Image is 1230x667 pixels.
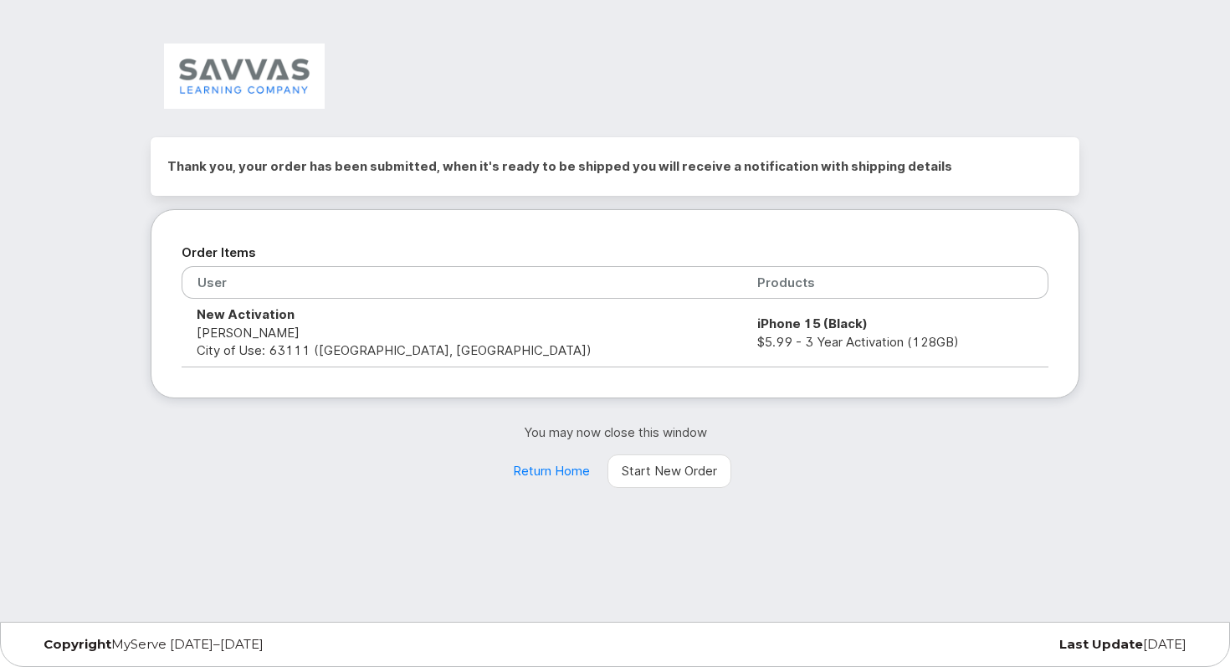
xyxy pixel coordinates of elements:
[151,423,1079,441] p: You may now close this window
[757,316,868,331] strong: iPhone 15 (Black)
[182,299,742,367] td: [PERSON_NAME] City of Use: 63111 ([GEOGRAPHIC_DATA], [GEOGRAPHIC_DATA])
[197,306,295,322] strong: New Activation
[607,454,731,488] a: Start New Order
[742,266,1048,299] th: Products
[31,638,420,651] div: MyServe [DATE]–[DATE]
[182,266,742,299] th: User
[44,636,111,652] strong: Copyright
[810,638,1199,651] div: [DATE]
[499,454,604,488] a: Return Home
[167,154,1063,179] h2: Thank you, your order has been submitted, when it's ready to be shipped you will receive a notifi...
[182,240,1048,265] h2: Order Items
[1059,636,1143,652] strong: Last Update
[742,299,1048,367] td: $5.99 - 3 Year Activation (128GB)
[164,44,325,109] img: Savvas Learning Company LLC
